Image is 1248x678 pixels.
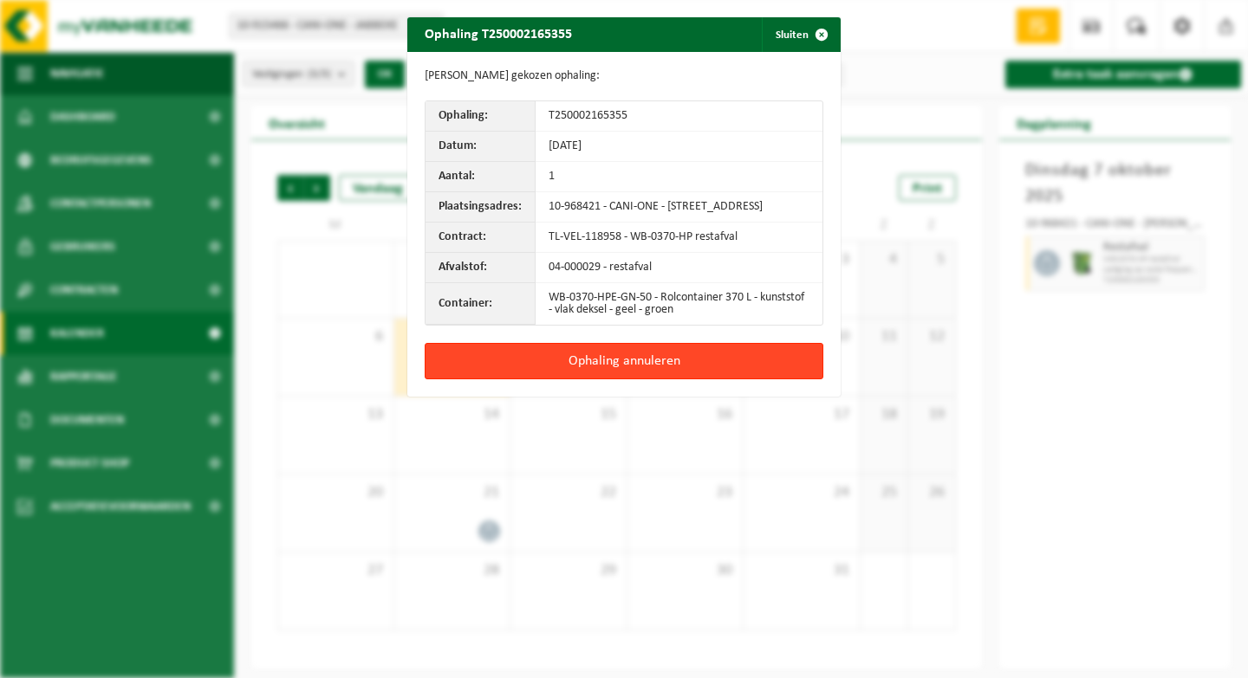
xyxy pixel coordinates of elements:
th: Ophaling: [426,101,536,132]
td: T250002165355 [536,101,822,132]
td: 04-000029 - restafval [536,253,822,283]
button: Ophaling annuleren [425,343,823,379]
p: [PERSON_NAME] gekozen ophaling: [425,69,823,83]
th: Aantal: [426,162,536,192]
td: [DATE] [536,132,822,162]
th: Datum: [426,132,536,162]
td: 1 [536,162,822,192]
button: Sluiten [762,17,839,52]
td: 10-968421 - CANI-ONE - [STREET_ADDRESS] [536,192,822,223]
td: TL-VEL-118958 - WB-0370-HP restafval [536,223,822,253]
th: Contract: [426,223,536,253]
th: Afvalstof: [426,253,536,283]
td: WB-0370-HPE-GN-50 - Rolcontainer 370 L - kunststof - vlak deksel - geel - groen [536,283,822,325]
th: Plaatsingsadres: [426,192,536,223]
th: Container: [426,283,536,325]
h2: Ophaling T250002165355 [407,17,589,50]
